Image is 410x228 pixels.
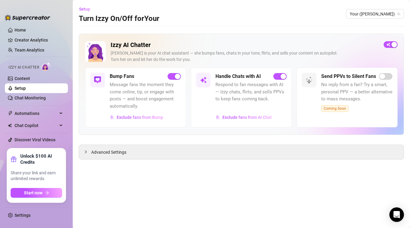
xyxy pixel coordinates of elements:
span: team [397,12,401,16]
span: Coming Soon [321,105,348,112]
h5: Bump Fans [110,73,134,80]
div: [PERSON_NAME] is your AI chat assistant — she bumps fans, chats in your tone, flirts, and sells y... [111,50,379,63]
span: Izzy AI Chatter [8,65,39,70]
span: collapsed [84,150,88,154]
h5: Handle Chats with AI [215,73,261,80]
span: Advanced Settings [91,149,126,156]
strong: Unlock $100 AI Credits [20,153,62,165]
span: Exclude fans from AI Chat [222,115,272,120]
h3: Turn Izzy On/Off for Your [79,14,159,24]
span: Chat Copilot [15,121,58,130]
span: Respond to fan messages with AI — Izzy chats, flirts, and sells PPVs to keep fans coming back. [215,81,287,103]
img: AI Chatter [42,62,51,71]
img: svg%3e [216,115,220,119]
img: Izzy AI Chatter [85,41,106,62]
a: Content [15,76,30,81]
img: svg%3e [110,115,114,119]
span: Share your link and earn unlimited rewards [11,170,62,182]
a: Home [15,28,26,32]
img: logo-BBDzfeDw.svg [5,15,50,21]
img: svg%3e [200,76,207,84]
button: Exclude fans from Bump [110,112,164,122]
a: Chat Monitoring [15,96,46,100]
span: Automations [15,109,58,118]
img: svg%3e [94,76,101,84]
span: No reply from a fan? Try a smart, personal PPV — a better alternative to mass messages. [321,81,392,103]
h2: Izzy AI Chatter [111,41,379,49]
div: collapsed [84,149,91,155]
h5: Send PPVs to Silent Fans [321,73,376,80]
img: Chat Copilot [8,123,12,128]
span: Exclude fans from Bump [117,115,163,120]
span: thunderbolt [8,111,13,116]
img: svg%3e [305,76,313,84]
a: Discover Viral Videos [15,137,55,142]
a: Setup [15,86,26,91]
div: Open Intercom Messenger [389,207,404,222]
span: Start now [24,190,42,195]
button: Start nowarrow-right [11,188,62,198]
span: gift [11,156,17,162]
a: Creator Analytics [15,35,63,45]
a: Settings [15,213,31,218]
span: Setup [79,7,90,12]
span: Message fans the moment they come online, tip, or engage with posts — and boost engagement automa... [110,81,181,110]
button: Exclude fans from AI Chat [215,112,272,122]
span: Your (aubreyxx) [350,9,400,18]
span: arrow-right [45,191,49,195]
a: Team Analytics [15,48,44,52]
button: Setup [79,4,95,14]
